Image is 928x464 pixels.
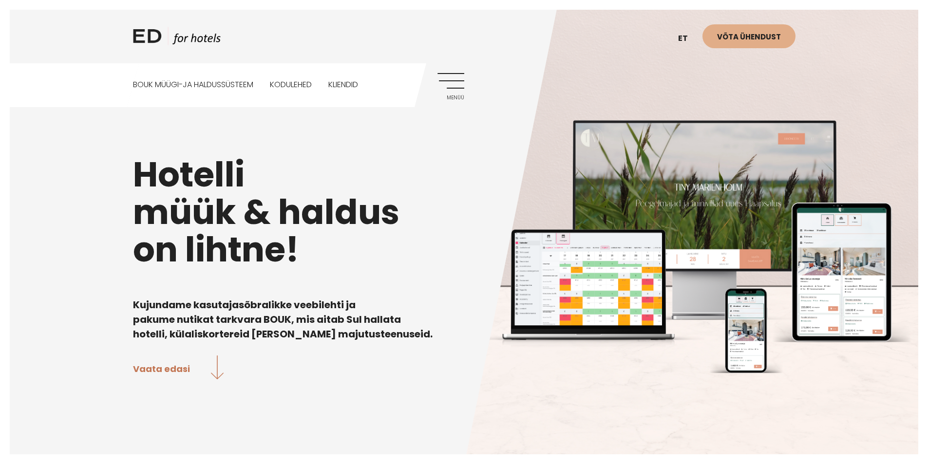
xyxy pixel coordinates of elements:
[437,73,464,100] a: Menüü
[702,24,795,48] a: Võta ühendust
[328,63,358,107] a: Kliendid
[133,63,253,107] a: BOUK MÜÜGI-JA HALDUSSÜSTEEM
[133,27,221,51] a: ED HOTELS
[270,63,312,107] a: Kodulehed
[437,95,464,101] span: Menüü
[133,355,224,381] a: Vaata edasi
[673,27,702,51] a: et
[133,298,433,341] b: Kujundame kasutajasõbralikke veebilehti ja pakume nutikat tarkvara BOUK, mis aitab Sul hallata ho...
[133,156,795,268] h1: Hotelli müük & haldus on lihtne!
